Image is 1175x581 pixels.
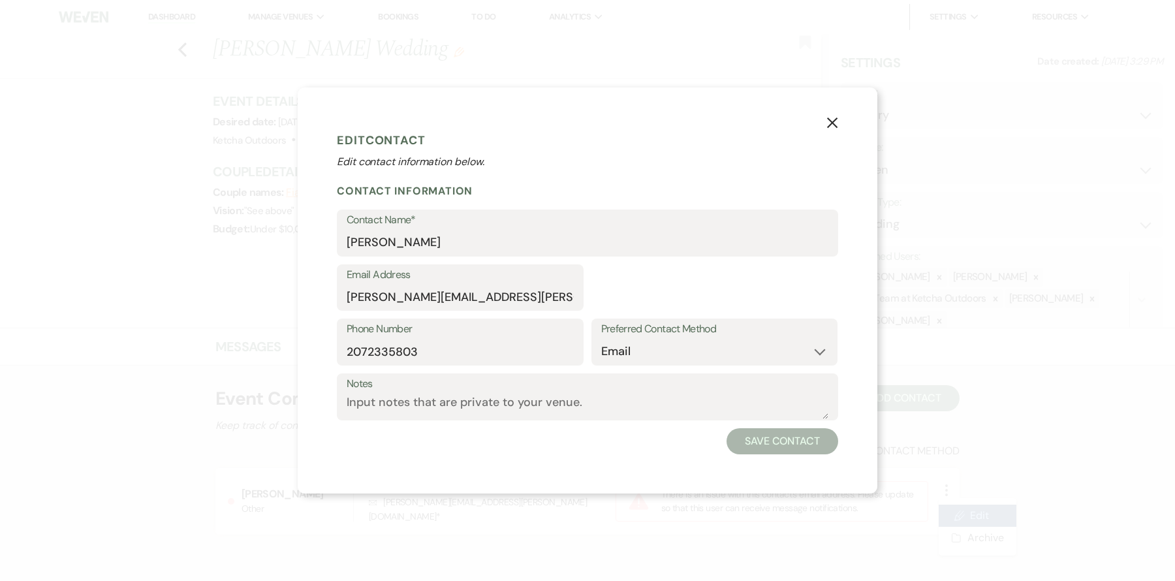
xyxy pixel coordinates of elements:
label: Contact Name* [347,211,828,230]
p: Edit contact information below. [337,154,838,170]
label: Notes [347,375,828,394]
label: Email Address [347,266,574,285]
input: First and Last Name [347,230,828,255]
h2: Contact Information [337,184,838,198]
h1: Edit Contact [337,131,838,150]
button: Save Contact [727,428,838,454]
label: Phone Number [347,320,574,339]
label: Preferred Contact Method [601,320,828,339]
